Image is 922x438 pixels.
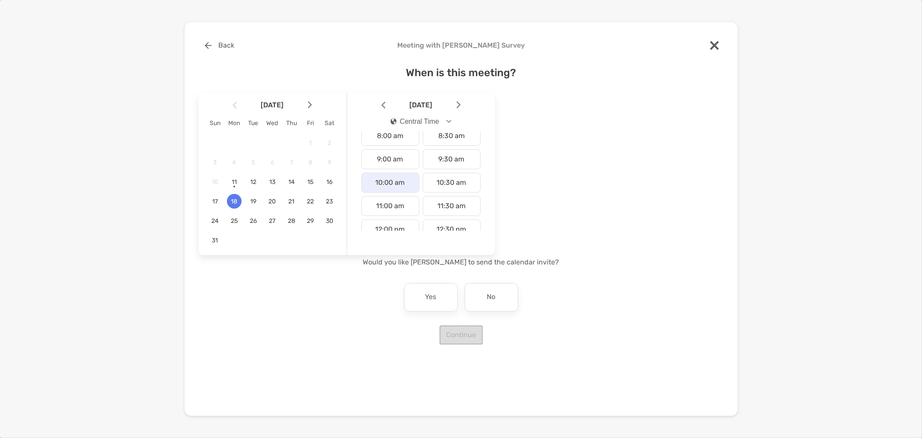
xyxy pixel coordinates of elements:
img: close modal [710,41,719,50]
span: 13 [265,178,280,186]
div: 9:00 am [361,149,419,169]
img: Arrow icon [308,101,312,109]
span: 5 [246,159,261,166]
span: 11 [227,178,242,186]
span: 21 [284,198,299,205]
span: 14 [284,178,299,186]
span: 31 [208,237,223,244]
img: Arrow icon [381,101,386,109]
span: 6 [265,159,280,166]
span: 4 [227,159,242,166]
div: 10:30 am [423,173,481,193]
div: 12:00 pm [361,219,419,239]
div: Wed [263,119,282,127]
div: 8:00 am [361,126,419,146]
span: 12 [246,178,261,186]
span: 10 [208,178,223,186]
span: 27 [265,217,280,225]
span: 20 [265,198,280,205]
div: Sun [206,119,225,127]
span: 7 [284,159,299,166]
div: Thu [282,119,301,127]
img: Open dropdown arrow [446,120,451,123]
span: 3 [208,159,223,166]
span: 19 [246,198,261,205]
span: 2 [322,139,337,147]
div: Sat [320,119,339,127]
span: [DATE] [387,101,455,109]
div: 11:30 am [423,196,481,216]
span: 18 [227,198,242,205]
span: 26 [246,217,261,225]
div: 10:00 am [361,173,419,193]
p: No [487,290,496,304]
div: Fri [301,119,320,127]
span: 30 [322,217,337,225]
img: Arrow icon [233,101,237,109]
span: 23 [322,198,337,205]
button: Back [198,36,241,55]
span: 17 [208,198,223,205]
img: button icon [205,42,212,49]
div: 12:30 pm [423,219,481,239]
span: 15 [303,178,318,186]
span: 1 [303,139,318,147]
button: iconCentral Time [383,112,459,132]
span: [DATE] [239,101,306,109]
img: icon [390,118,396,125]
span: 16 [322,178,337,186]
div: 8:30 am [423,126,481,146]
span: 29 [303,217,318,225]
div: 11:00 am [361,196,419,216]
span: 25 [227,217,242,225]
div: Tue [244,119,263,127]
div: 9:30 am [423,149,481,169]
span: 8 [303,159,318,166]
p: Yes [425,290,437,304]
div: Central Time [390,118,439,126]
span: 9 [322,159,337,166]
span: 22 [303,198,318,205]
div: Mon [225,119,244,127]
span: 24 [208,217,223,225]
h4: Meeting with [PERSON_NAME] Survey [198,41,724,49]
span: 28 [284,217,299,225]
h4: When is this meeting? [198,67,724,79]
p: Would you like [PERSON_NAME] to send the calendar invite? [198,257,724,267]
img: Arrow icon [456,101,461,109]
